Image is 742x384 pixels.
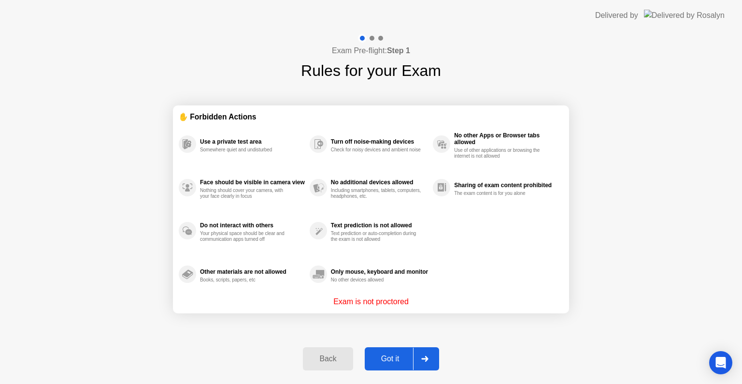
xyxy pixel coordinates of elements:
h1: Rules for your Exam [301,59,441,82]
div: ✋ Forbidden Actions [179,111,563,122]
div: Check for noisy devices and ambient noise [331,147,422,153]
button: Got it [365,347,439,370]
img: Delivered by Rosalyn [644,10,725,21]
div: Back [306,354,350,363]
div: Face should be visible in camera view [200,179,305,186]
div: Text prediction is not allowed [331,222,428,229]
div: Got it [368,354,413,363]
h4: Exam Pre-flight: [332,45,410,57]
p: Exam is not proctored [333,296,409,308]
div: No other devices allowed [331,277,422,283]
div: No other Apps or Browser tabs allowed [454,132,558,146]
div: Books, scripts, papers, etc [200,277,291,283]
div: Nothing should cover your camera, with your face clearly in focus [200,188,291,199]
button: Back [303,347,353,370]
div: Turn off noise-making devices [331,138,428,145]
div: Delivered by [595,10,638,21]
div: No additional devices allowed [331,179,428,186]
div: Including smartphones, tablets, computers, headphones, etc. [331,188,422,199]
div: Text prediction or auto-completion during the exam is not allowed [331,231,422,242]
div: Only mouse, keyboard and monitor [331,268,428,275]
div: Use a private test area [200,138,305,145]
div: Somewhere quiet and undisturbed [200,147,291,153]
div: Do not interact with others [200,222,305,229]
div: Other materials are not allowed [200,268,305,275]
div: Use of other applications or browsing the internet is not allowed [454,148,545,159]
b: Step 1 [387,46,410,55]
div: Sharing of exam content prohibited [454,182,558,189]
div: The exam content is for you alone [454,191,545,196]
div: Open Intercom Messenger [709,351,732,374]
div: Your physical space should be clear and communication apps turned off [200,231,291,242]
